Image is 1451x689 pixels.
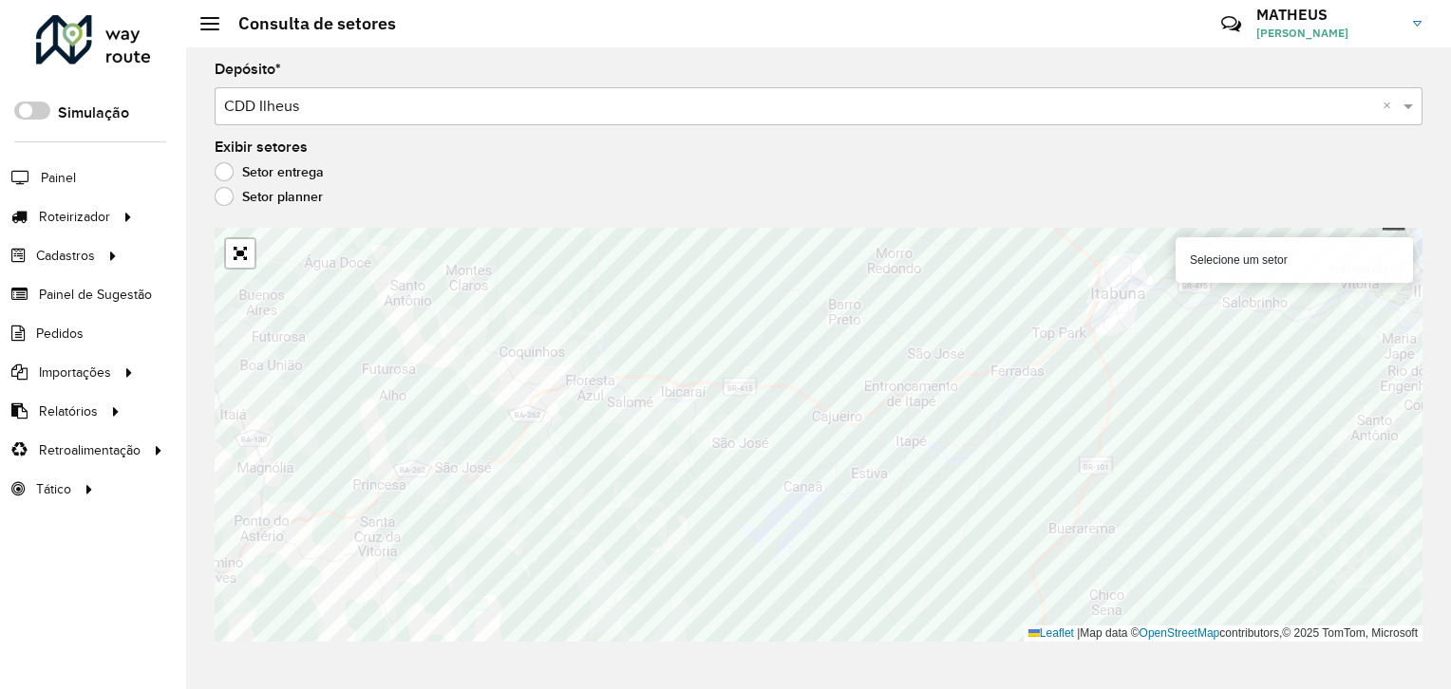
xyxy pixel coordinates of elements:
[1383,95,1399,118] span: Clear all
[39,440,141,460] span: Retroalimentação
[1256,25,1399,42] span: [PERSON_NAME]
[1028,626,1074,640] a: Leaflet
[36,479,71,499] span: Tático
[219,13,396,34] h2: Consulta de setores
[215,187,323,206] label: Setor planner
[39,285,152,305] span: Painel de Sugestão
[1211,4,1252,45] a: Contato Rápido
[215,58,281,81] label: Depósito
[39,363,111,382] span: Importações
[36,324,84,344] span: Pedidos
[1176,237,1413,283] div: Selecione um setor
[39,401,98,421] span: Relatórios
[39,207,110,227] span: Roteirizador
[36,246,95,266] span: Cadastros
[215,136,308,158] label: Exibir setores
[226,239,254,268] a: Abrir mapa em tela cheia
[1140,626,1220,640] a: OpenStreetMap
[58,102,129,124] label: Simulação
[1024,625,1423,642] div: Map data © contributors,© 2025 TomTom, Microsoft
[1256,6,1399,24] h3: MATHEUS
[1077,626,1080,640] span: |
[41,168,76,188] span: Painel
[215,162,324,181] label: Setor entrega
